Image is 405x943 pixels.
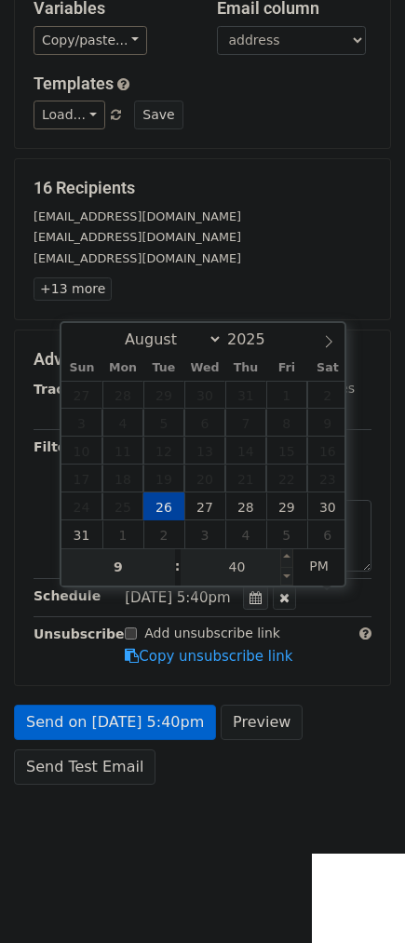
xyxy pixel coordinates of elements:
button: Save [134,101,182,129]
a: Templates [34,74,114,93]
span: August 10, 2025 [61,437,102,465]
span: Thu [225,362,266,374]
span: August 28, 2025 [225,492,266,520]
span: August 29, 2025 [266,492,307,520]
span: Tue [143,362,184,374]
a: +13 more [34,277,112,301]
span: August 1, 2025 [266,381,307,409]
span: September 5, 2025 [266,520,307,548]
a: Send Test Email [14,749,155,785]
h5: 16 Recipients [34,178,371,198]
strong: Tracking [34,382,96,397]
strong: Filters [34,439,81,454]
span: July 30, 2025 [184,381,225,409]
span: August 30, 2025 [307,492,348,520]
span: August 25, 2025 [102,492,143,520]
input: Year [223,330,290,348]
span: August 27, 2025 [184,492,225,520]
span: August 14, 2025 [225,437,266,465]
span: August 15, 2025 [266,437,307,465]
iframe: Chat Widget [312,854,405,943]
input: Hour [61,548,175,586]
span: August 17, 2025 [61,465,102,492]
span: August 23, 2025 [307,465,348,492]
span: August 16, 2025 [307,437,348,465]
span: August 26, 2025 [143,492,184,520]
span: August 12, 2025 [143,437,184,465]
small: [EMAIL_ADDRESS][DOMAIN_NAME] [34,230,241,244]
span: Mon [102,362,143,374]
span: [DATE] 5:40pm [125,589,230,606]
span: July 28, 2025 [102,381,143,409]
h5: Advanced [34,349,371,370]
span: Sat [307,362,348,374]
span: August 21, 2025 [225,465,266,492]
span: Fri [266,362,307,374]
span: August 22, 2025 [266,465,307,492]
span: September 1, 2025 [102,520,143,548]
span: July 29, 2025 [143,381,184,409]
span: August 3, 2025 [61,409,102,437]
a: Load... [34,101,105,129]
span: July 27, 2025 [61,381,102,409]
span: August 7, 2025 [225,409,266,437]
strong: Schedule [34,588,101,603]
span: August 18, 2025 [102,465,143,492]
span: September 2, 2025 [143,520,184,548]
span: August 24, 2025 [61,492,102,520]
label: Add unsubscribe link [144,624,280,643]
div: 聊天小组件 [312,854,405,943]
span: August 2, 2025 [307,381,348,409]
span: July 31, 2025 [225,381,266,409]
small: [EMAIL_ADDRESS][DOMAIN_NAME] [34,251,241,265]
span: Click to toggle [293,547,344,585]
input: Minute [181,548,294,586]
a: Preview [221,705,303,740]
span: September 6, 2025 [307,520,348,548]
span: August 20, 2025 [184,465,225,492]
span: August 13, 2025 [184,437,225,465]
a: Copy/paste... [34,26,147,55]
span: August 31, 2025 [61,520,102,548]
span: : [175,547,181,585]
span: August 5, 2025 [143,409,184,437]
span: September 4, 2025 [225,520,266,548]
span: Sun [61,362,102,374]
span: Wed [184,362,225,374]
span: August 8, 2025 [266,409,307,437]
a: Send on [DATE] 5:40pm [14,705,216,740]
span: August 4, 2025 [102,409,143,437]
span: August 9, 2025 [307,409,348,437]
span: August 11, 2025 [102,437,143,465]
small: [EMAIL_ADDRESS][DOMAIN_NAME] [34,209,241,223]
strong: Unsubscribe [34,626,125,641]
span: September 3, 2025 [184,520,225,548]
span: August 6, 2025 [184,409,225,437]
span: August 19, 2025 [143,465,184,492]
a: Copy unsubscribe link [125,648,292,665]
